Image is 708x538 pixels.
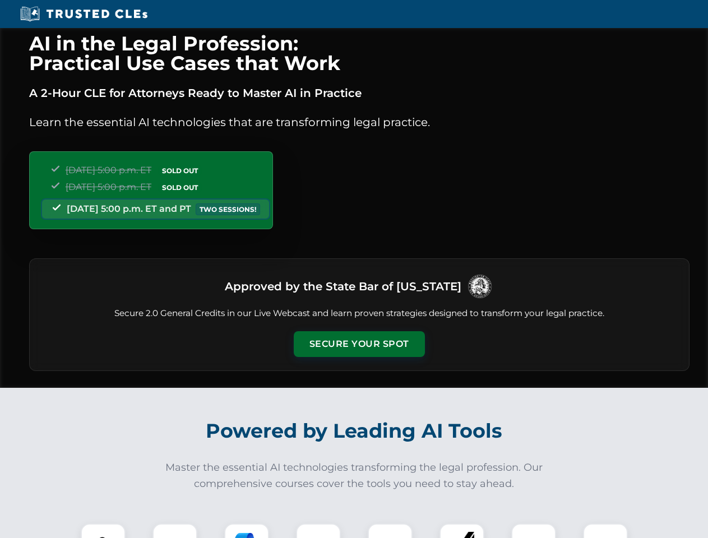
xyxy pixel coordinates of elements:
h3: Approved by the State Bar of [US_STATE] [225,276,461,296]
p: Secure 2.0 General Credits in our Live Webcast and learn proven strategies designed to transform ... [43,307,675,320]
span: SOLD OUT [158,165,202,177]
button: Secure Your Spot [294,331,425,357]
h1: AI in the Legal Profession: Practical Use Cases that Work [29,34,690,73]
p: Master the essential AI technologies transforming the legal profession. Our comprehensive courses... [158,460,550,492]
p: A 2-Hour CLE for Attorneys Ready to Master AI in Practice [29,84,690,102]
span: SOLD OUT [158,182,202,193]
h2: Powered by Leading AI Tools [44,411,665,451]
img: Logo [466,272,494,300]
p: Learn the essential AI technologies that are transforming legal practice. [29,113,690,131]
span: [DATE] 5:00 p.m. ET [66,165,151,175]
img: Trusted CLEs [17,6,151,22]
span: [DATE] 5:00 p.m. ET [66,182,151,192]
